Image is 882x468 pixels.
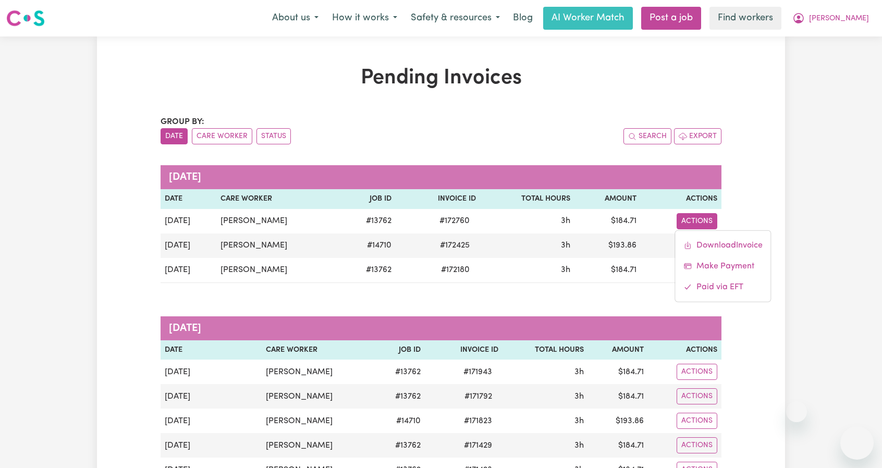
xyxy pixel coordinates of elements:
[675,255,770,276] a: Make Payment
[641,7,701,30] a: Post a job
[588,340,648,360] th: Amount
[435,264,476,276] span: # 172180
[574,392,584,401] span: 3 hours
[561,217,570,225] span: 3 hours
[262,360,374,384] td: [PERSON_NAME]
[677,388,717,404] button: Actions
[574,417,584,425] span: 3 hours
[840,426,874,460] iframe: Button to launch messaging window
[588,384,648,409] td: $ 184.71
[709,7,781,30] a: Find workers
[404,7,507,29] button: Safety & resources
[623,128,671,144] button: Search
[457,366,498,378] span: # 171943
[161,233,216,258] td: [DATE]
[574,189,641,209] th: Amount
[161,128,188,144] button: sort invoices by date
[675,230,771,302] div: Actions
[574,209,641,233] td: $ 184.71
[543,7,633,30] a: AI Worker Match
[340,258,396,283] td: # 13762
[674,128,721,144] button: Export
[325,7,404,29] button: How it works
[6,9,45,28] img: Careseekers logo
[340,209,396,233] td: # 13762
[161,258,216,283] td: [DATE]
[675,276,770,297] a: Mark invoice #172760 as paid via EFT
[677,213,717,229] button: Actions
[677,413,717,429] button: Actions
[434,239,476,252] span: # 172425
[503,340,588,360] th: Total Hours
[677,437,717,453] button: Actions
[256,128,291,144] button: sort invoices by paid status
[6,6,45,30] a: Careseekers logo
[161,189,216,209] th: Date
[161,118,204,126] span: Group by:
[161,409,262,433] td: [DATE]
[161,209,216,233] td: [DATE]
[574,441,584,450] span: 3 hours
[588,433,648,458] td: $ 184.71
[374,409,424,433] td: # 14710
[675,235,770,255] a: Download invoice #172760
[641,189,721,209] th: Actions
[216,209,340,233] td: [PERSON_NAME]
[425,340,503,360] th: Invoice ID
[480,189,574,209] th: Total Hours
[458,415,498,427] span: # 171823
[262,384,374,409] td: [PERSON_NAME]
[262,409,374,433] td: [PERSON_NAME]
[574,258,641,283] td: $ 184.71
[561,241,570,250] span: 3 hours
[262,433,374,458] td: [PERSON_NAME]
[588,409,648,433] td: $ 193.86
[507,7,539,30] a: Blog
[262,340,374,360] th: Care Worker
[216,189,340,209] th: Care Worker
[374,384,424,409] td: # 13762
[809,13,869,24] span: [PERSON_NAME]
[374,340,424,360] th: Job ID
[161,384,262,409] td: [DATE]
[161,66,721,91] h1: Pending Invoices
[561,266,570,274] span: 3 hours
[161,433,262,458] td: [DATE]
[786,401,807,422] iframe: Close message
[340,189,396,209] th: Job ID
[161,165,721,189] caption: [DATE]
[161,340,262,360] th: Date
[588,360,648,384] td: $ 184.71
[374,433,424,458] td: # 13762
[574,233,641,258] td: $ 193.86
[216,233,340,258] td: [PERSON_NAME]
[192,128,252,144] button: sort invoices by care worker
[574,368,584,376] span: 3 hours
[458,390,498,403] span: # 171792
[340,233,396,258] td: # 14710
[265,7,325,29] button: About us
[216,258,340,283] td: [PERSON_NAME]
[648,340,721,360] th: Actions
[396,189,480,209] th: Invoice ID
[786,7,876,29] button: My Account
[433,215,476,227] span: # 172760
[677,364,717,380] button: Actions
[161,360,262,384] td: [DATE]
[374,360,424,384] td: # 13762
[161,316,721,340] caption: [DATE]
[458,439,498,452] span: # 171429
